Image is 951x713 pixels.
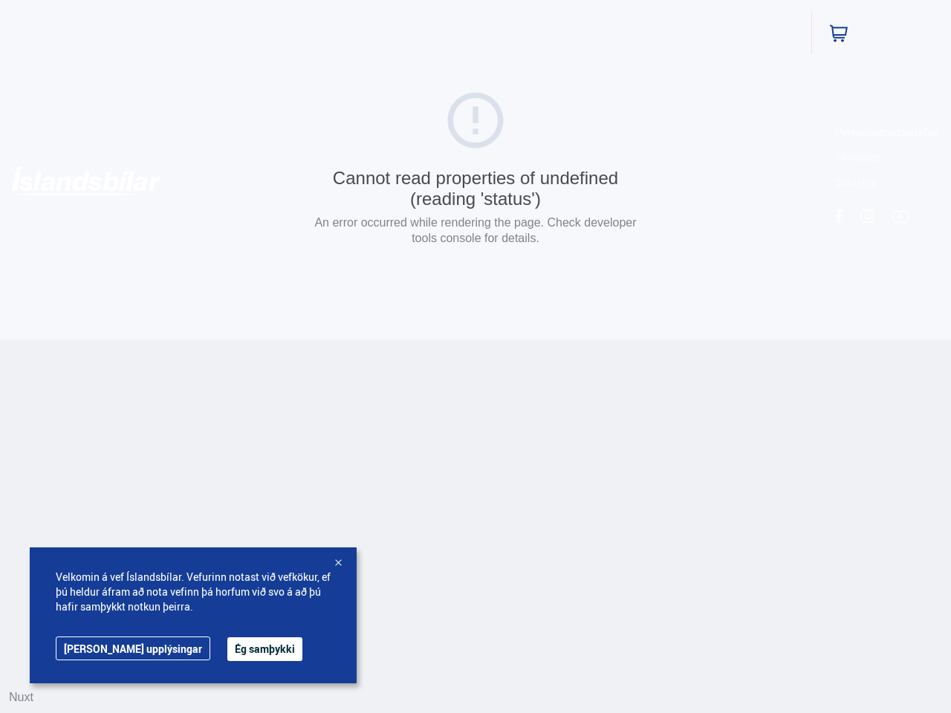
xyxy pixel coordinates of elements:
a: Söluskrá [835,175,877,189]
a: Skilmalar [835,150,880,164]
a: Nuxt [9,691,33,703]
div: Cannot read properties of undefined (reading 'status') [308,168,643,209]
span: Velkomin á vef Íslandsbílar. Vefurinn notast við vefkökur, ef þú heldur áfram að nota vefinn þá h... [56,570,331,614]
button: Opna LiveChat spjallviðmót [12,6,56,51]
a: [PERSON_NAME] upplýsingar [56,637,210,660]
p: An error occurred while rendering the page. Check developer tools console for details. [308,215,643,246]
button: Ég samþykki [227,637,302,661]
a: Persónuverndarstefna [835,125,939,139]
